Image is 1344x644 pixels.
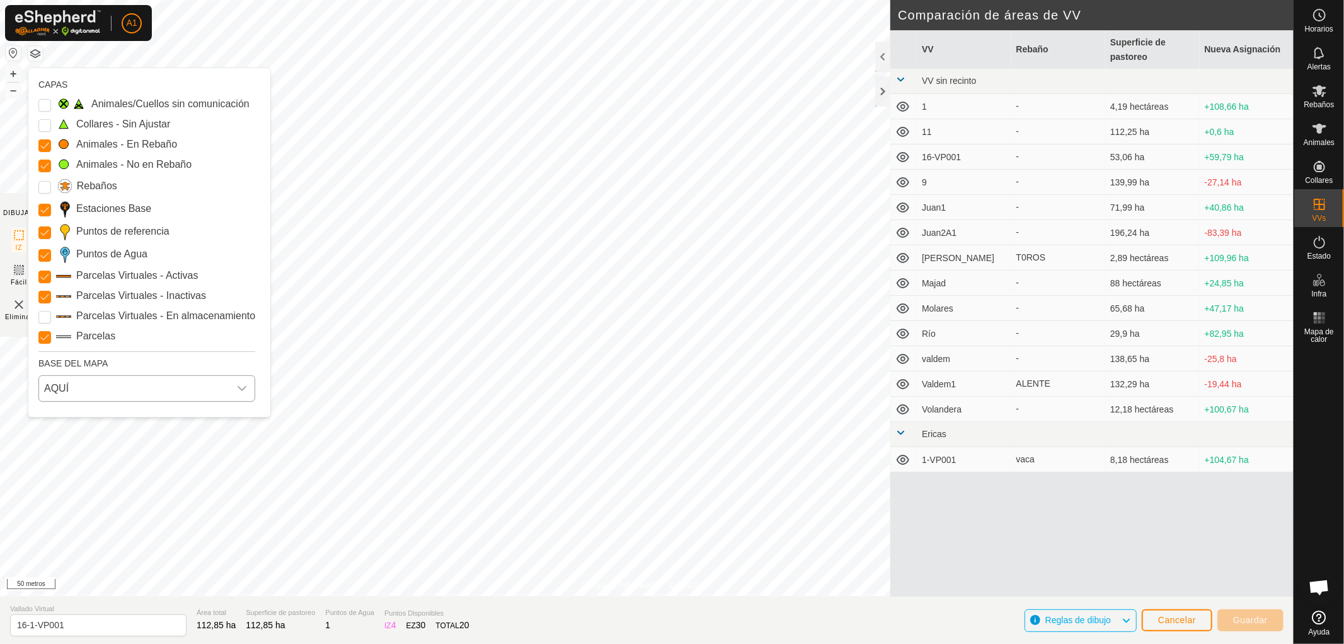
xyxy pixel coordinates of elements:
[1304,100,1334,109] font: Rebaños
[11,297,26,312] img: VV
[1016,202,1019,212] font: -
[1307,62,1331,71] font: Alertas
[1110,127,1149,137] font: 112,25 ha
[1312,214,1326,223] font: VVs
[384,621,391,630] font: IZ
[15,10,101,36] img: Logotipo de Gallagher
[1205,329,1244,339] font: +82,95 ha
[1233,615,1268,625] font: Guardar
[922,228,956,238] font: Juan2A1
[384,609,444,617] font: Puntos Disponibles
[76,139,177,149] font: Animales - En Rebaño
[582,581,654,590] font: Política de Privacidad
[3,209,35,216] font: DIBUJAR
[76,226,169,237] font: Puntos de referencia
[922,202,946,213] font: Juan1
[922,404,962,414] font: Volandera
[1301,568,1338,606] div: Chat abierto
[10,67,17,80] font: +
[435,621,459,630] font: TOTAL
[670,581,712,590] font: Contáctanos
[1205,278,1244,288] font: +24,85 ha
[6,66,21,81] button: +
[76,119,170,129] font: Collares - Sin Ajustar
[898,8,1081,22] font: Comparación de áreas de VV
[1110,253,1169,263] font: 2,89 hectáreas
[922,455,956,465] font: 1-VP001
[1016,126,1019,136] font: -
[10,83,16,97] font: –
[5,313,33,320] font: Eliminar
[922,303,953,313] font: Molares
[922,177,927,187] font: 9
[246,620,285,630] font: 112,85 ha
[922,429,946,439] font: Ericas
[76,290,206,301] font: Parcelas Virtuales - Inactivas
[1205,354,1237,364] font: -25,8 ha
[391,620,396,630] font: 4
[1016,44,1048,54] font: Rebaño
[76,203,151,214] font: Estaciones Base
[1205,303,1244,313] font: +47,17 ha
[922,44,934,54] font: VV
[1205,455,1249,465] font: +104,67 ha
[325,609,374,616] font: Puntos de Agua
[922,329,936,339] font: Río
[1110,329,1140,339] font: 29,9 ha
[1110,303,1145,313] font: 65,68 ha
[1205,177,1242,187] font: -27,14 ha
[38,358,108,368] font: BASE DEL MAPA
[922,152,961,162] font: 16-VP001
[1016,278,1019,288] font: -
[1016,353,1019,363] font: -
[91,98,250,109] font: Animales/Cuellos sin comunicación
[922,379,956,389] font: Valdem1
[1016,303,1019,313] font: -
[325,620,330,630] font: 1
[1016,227,1019,237] font: -
[6,83,21,98] button: –
[406,621,416,630] font: EZ
[1205,253,1249,263] font: +109,96 ha
[1016,328,1019,338] font: -
[1110,37,1166,61] font: Superficie de pastoreo
[1142,609,1212,631] button: Cancelar
[1205,202,1244,213] font: +40,86 ha
[1016,177,1019,187] font: -
[1016,101,1019,111] font: -
[229,376,255,401] div: disparador desplegable
[1217,609,1284,631] button: Guardar
[1307,252,1331,261] font: Estado
[197,620,236,630] font: 112,85 ha
[197,609,226,616] font: Área total
[1110,354,1149,364] font: 138,65 ha
[1016,252,1046,262] font: T0ROS
[28,46,43,61] button: Capas del Mapa
[1110,177,1149,187] font: 139,99 ha
[38,79,67,90] font: CAPAS
[1205,152,1244,162] font: +59,79 ha
[922,127,932,137] font: 11
[11,279,27,286] font: Fácil
[1205,44,1281,54] font: Nueva Asignación
[670,580,712,591] a: Contáctanos
[1311,290,1326,298] font: Infra
[1304,138,1335,147] font: Animales
[1205,127,1234,137] font: +0,6 ha
[922,76,976,86] font: VV sin recinto
[922,102,927,112] font: 1
[922,278,946,288] font: Majad
[39,376,229,401] span: AQUÍ
[1205,379,1242,389] font: -19,44 ha
[1016,404,1019,414] font: -
[1016,151,1019,161] font: -
[1110,202,1145,213] font: 71,99 ha
[459,620,469,630] font: 20
[1305,25,1333,33] font: Horarios
[16,244,23,251] font: IZ
[77,180,117,191] font: Rebaños
[6,45,21,61] button: Restablecer mapa
[76,249,147,259] font: Puntos de Agua
[76,310,255,321] font: Parcelas Virtuales - En almacenamiento
[922,354,950,364] font: valdem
